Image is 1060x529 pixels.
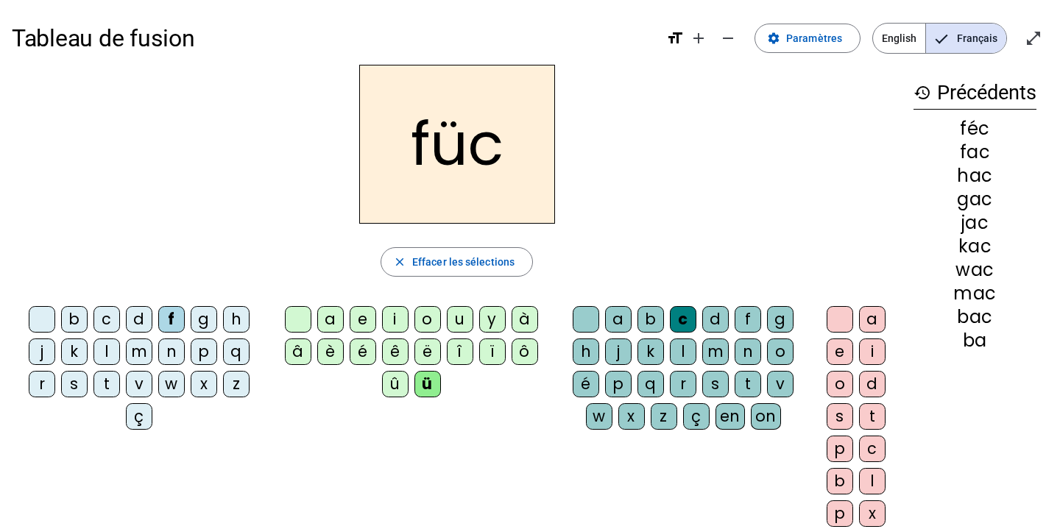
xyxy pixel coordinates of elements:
[735,371,761,397] div: t
[859,371,886,397] div: d
[191,338,217,365] div: p
[859,436,886,462] div: c
[914,214,1036,232] div: jac
[873,24,925,53] span: English
[827,436,853,462] div: p
[670,371,696,397] div: r
[93,338,120,365] div: l
[382,338,409,365] div: ê
[755,24,861,53] button: Paramètres
[382,306,409,333] div: i
[158,338,185,365] div: n
[573,338,599,365] div: h
[827,338,853,365] div: e
[126,306,152,333] div: d
[605,306,632,333] div: a
[12,15,654,62] h1: Tableau de fusion
[61,338,88,365] div: k
[914,308,1036,326] div: bac
[914,77,1036,110] h3: Précédents
[914,120,1036,138] div: féc
[1019,24,1048,53] button: Entrer en plein écran
[447,338,473,365] div: î
[126,403,152,430] div: ç
[381,247,533,277] button: Effacer les sélections
[393,255,406,269] mat-icon: close
[859,306,886,333] div: a
[414,338,441,365] div: ë
[827,500,853,527] div: p
[573,371,599,397] div: é
[317,338,344,365] div: è
[786,29,842,47] span: Paramètres
[914,191,1036,208] div: gac
[914,238,1036,255] div: kac
[317,306,344,333] div: a
[1025,29,1042,47] mat-icon: open_in_full
[126,338,152,365] div: m
[637,371,664,397] div: q
[158,306,185,333] div: f
[382,371,409,397] div: û
[29,371,55,397] div: r
[859,338,886,365] div: i
[447,306,473,333] div: u
[859,403,886,430] div: t
[412,253,515,271] span: Effacer les sélections
[93,371,120,397] div: t
[61,306,88,333] div: b
[350,338,376,365] div: é
[350,306,376,333] div: e
[158,371,185,397] div: w
[914,261,1036,279] div: wac
[223,371,250,397] div: z
[827,403,853,430] div: s
[414,371,441,397] div: ü
[479,306,506,333] div: y
[715,403,745,430] div: en
[670,338,696,365] div: l
[479,338,506,365] div: ï
[359,65,555,224] h2: füc
[126,371,152,397] div: v
[93,306,120,333] div: c
[586,403,612,430] div: w
[29,338,55,365] div: j
[702,306,729,333] div: d
[414,306,441,333] div: o
[872,23,1007,54] mat-button-toggle-group: Language selection
[914,332,1036,349] div: ba
[61,371,88,397] div: s
[651,403,677,430] div: z
[637,306,664,333] div: b
[223,306,250,333] div: h
[618,403,645,430] div: x
[827,468,853,494] div: b
[285,338,311,365] div: â
[683,403,710,430] div: ç
[767,32,780,45] mat-icon: settings
[666,29,684,47] mat-icon: format_size
[713,24,743,53] button: Diminuer la taille de la police
[702,371,729,397] div: s
[191,371,217,397] div: x
[767,338,794,365] div: o
[914,285,1036,302] div: mac
[670,306,696,333] div: c
[827,371,853,397] div: o
[719,29,737,47] mat-icon: remove
[605,338,632,365] div: j
[914,167,1036,185] div: hac
[767,371,794,397] div: v
[702,338,729,365] div: m
[914,143,1036,161] div: fac
[223,338,250,365] div: q
[191,306,217,333] div: g
[605,371,632,397] div: p
[914,84,931,102] mat-icon: history
[512,306,538,333] div: à
[859,500,886,527] div: x
[684,24,713,53] button: Augmenter la taille de la police
[767,306,794,333] div: g
[751,403,781,430] div: on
